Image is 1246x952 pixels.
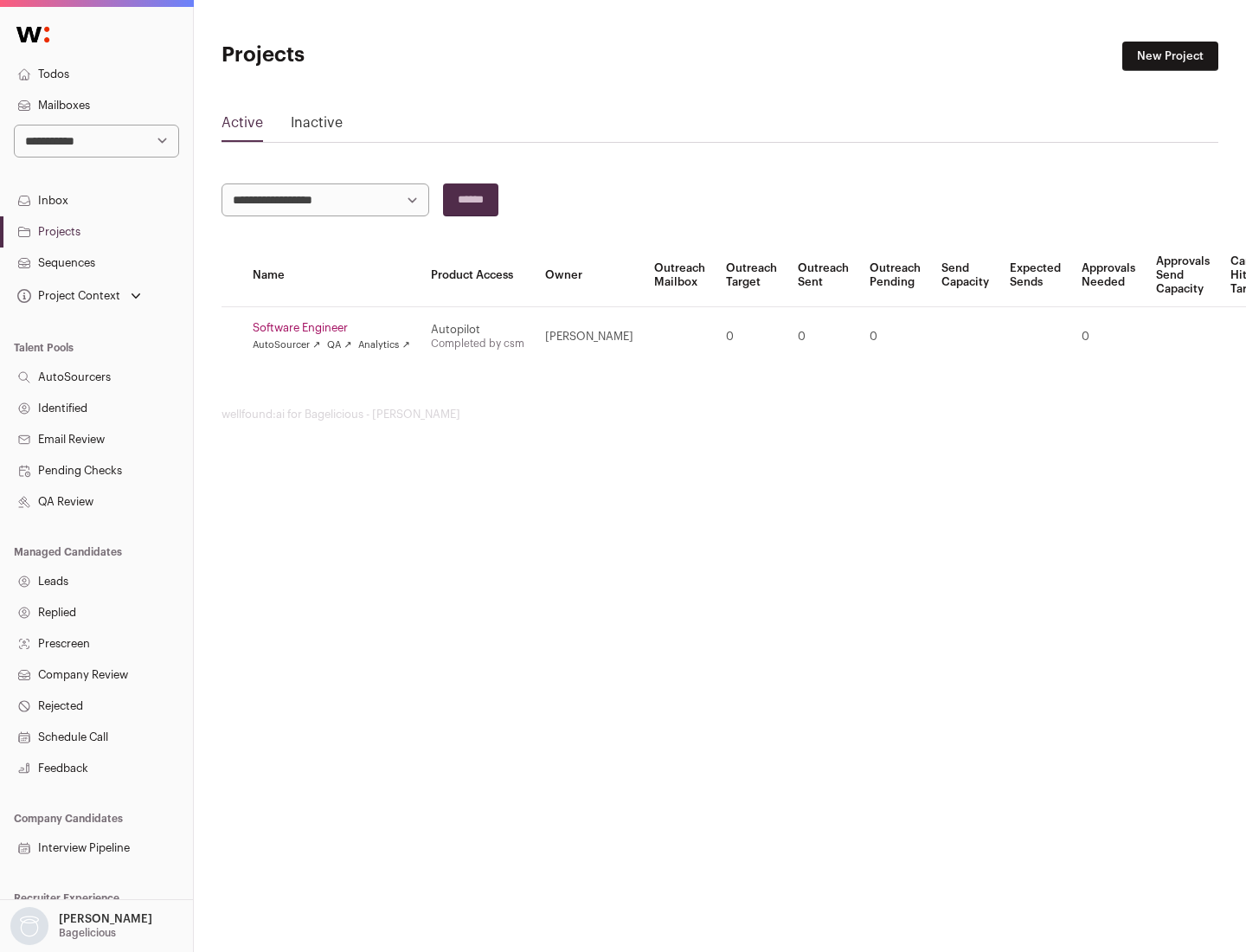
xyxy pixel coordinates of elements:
[253,338,320,352] a: AutoSourcer ↗
[1146,244,1220,307] th: Approvals Send Capacity
[421,244,535,307] th: Product Access
[716,244,787,307] th: Outreach Target
[10,907,48,945] img: nopic.png
[291,113,343,140] a: Inactive
[787,307,859,367] td: 0
[59,926,116,940] p: Bagelicious
[253,321,410,335] a: Software Engineer
[716,307,787,367] td: 0
[358,338,409,352] a: Analytics ↗
[999,244,1071,307] th: Expected Sends
[14,284,145,308] button: Open dropdown
[14,289,120,303] div: Project Context
[931,244,999,307] th: Send Capacity
[7,907,156,945] button: Open dropdown
[1122,42,1218,71] a: New Project
[59,912,152,926] p: [PERSON_NAME]
[431,323,524,337] div: Autopilot
[222,113,263,140] a: Active
[1071,307,1146,367] td: 0
[859,307,931,367] td: 0
[242,244,421,307] th: Name
[222,42,554,69] h1: Projects
[327,338,351,352] a: QA ↗
[787,244,859,307] th: Outreach Sent
[859,244,931,307] th: Outreach Pending
[535,307,644,367] td: [PERSON_NAME]
[535,244,644,307] th: Owner
[431,338,524,349] a: Completed by csm
[1071,244,1146,307] th: Approvals Needed
[644,244,716,307] th: Outreach Mailbox
[222,408,1218,421] footer: wellfound:ai for Bagelicious - [PERSON_NAME]
[7,17,59,52] img: Wellfound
